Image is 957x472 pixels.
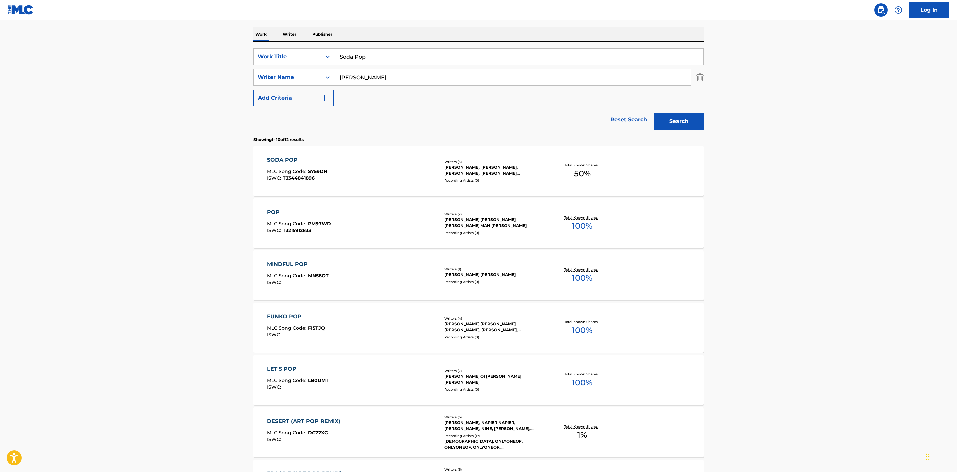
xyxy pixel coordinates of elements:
span: ISWC : [267,436,283,442]
div: Writers ( 2 ) [444,368,545,373]
span: S759DN [308,168,327,174]
a: LET'S POPMLC Song Code:LB0UMTISWC:Writers (2)[PERSON_NAME] OI [PERSON_NAME] [PERSON_NAME]Recordin... [253,355,704,405]
p: Writer [281,27,298,41]
a: FUNKO POPMLC Song Code:FI5TJQISWC:Writers (4)[PERSON_NAME] [PERSON_NAME] [PERSON_NAME], [PERSON_N... [253,303,704,353]
div: SODA POP [267,156,327,164]
p: Total Known Shares: [564,319,600,324]
div: Recording Artists ( 0 ) [444,178,545,183]
button: Search [654,113,704,130]
span: FI5TJQ [308,325,325,331]
span: ISWC : [267,332,283,338]
a: POPMLC Song Code:PM97WDISWC:T3215912833Writers (2)[PERSON_NAME] [PERSON_NAME] [PERSON_NAME] MAN [... [253,198,704,248]
p: Total Known Shares: [564,163,600,168]
div: [PERSON_NAME] [PERSON_NAME] [444,272,545,278]
div: Work Title [258,53,318,61]
span: 100 % [572,324,592,336]
a: Public Search [874,3,888,17]
div: Writers ( 5 ) [444,159,545,164]
img: search [877,6,885,14]
span: ISWC : [267,227,283,233]
div: FUNKO POP [267,313,325,321]
span: PM97WD [308,221,331,227]
p: Total Known Shares: [564,424,600,429]
div: DESERT (ART POP REMIX) [267,417,344,425]
div: Writers ( 6 ) [444,467,545,472]
div: Recording Artists ( 0 ) [444,335,545,340]
p: Work [253,27,269,41]
div: [PERSON_NAME] OI [PERSON_NAME] [PERSON_NAME] [444,373,545,385]
img: Delete Criterion [696,69,704,86]
a: MINDFUL POPMLC Song Code:MN58OTISWC:Writers (1)[PERSON_NAME] [PERSON_NAME]Recording Artists (0)To... [253,250,704,300]
span: T3215912833 [283,227,311,233]
p: Showing 1 - 10 of 12 results [253,137,304,143]
div: MINDFUL POP [267,260,329,268]
span: LB0UMT [308,377,329,383]
div: Recording Artists ( 0 ) [444,387,545,392]
p: Publisher [310,27,334,41]
div: [PERSON_NAME] [PERSON_NAME] [PERSON_NAME], [PERSON_NAME], [PERSON_NAME] [444,321,545,333]
p: Total Known Shares: [564,372,600,377]
div: POP [267,208,331,216]
p: Total Known Shares: [564,267,600,272]
a: SODA POPMLC Song Code:S759DNISWC:T3344841896Writers (5)[PERSON_NAME], [PERSON_NAME], [PERSON_NAME... [253,146,704,196]
form: Search Form [253,48,704,133]
span: ISWC : [267,279,283,285]
div: [PERSON_NAME], NAP!ER NAP!ER, [PERSON_NAME], NINE, [PERSON_NAME], [PERSON_NAME] [444,420,545,432]
div: [DEMOGRAPHIC_DATA], ONLYONEOF, ONLYONEOF, ONLYONEOF, [DEMOGRAPHIC_DATA] [444,438,545,450]
div: Recording Artists ( 0 ) [444,279,545,284]
a: Log In [909,2,949,18]
span: ISWC : [267,384,283,390]
p: Total Known Shares: [564,215,600,220]
div: Drag [926,447,930,467]
img: MLC Logo [8,5,34,15]
span: T3344841896 [283,175,315,181]
div: Writers ( 6 ) [444,415,545,420]
span: MN58OT [308,273,329,279]
button: Add Criteria [253,90,334,106]
div: Writer Name [258,73,318,81]
div: [PERSON_NAME] [PERSON_NAME] [PERSON_NAME] MAN [PERSON_NAME] [444,217,545,229]
div: [PERSON_NAME], [PERSON_NAME], [PERSON_NAME], [PERSON_NAME] [PERSON_NAME], [PERSON_NAME] [444,164,545,176]
span: MLC Song Code : [267,168,308,174]
a: Reset Search [607,112,650,127]
div: Writers ( 2 ) [444,212,545,217]
span: 50 % [574,168,591,180]
img: 9d2ae6d4665cec9f34b9.svg [321,94,329,102]
div: Help [892,3,905,17]
span: MLC Song Code : [267,325,308,331]
span: DC72XG [308,430,328,436]
div: Writers ( 1 ) [444,267,545,272]
span: MLC Song Code : [267,377,308,383]
span: MLC Song Code : [267,221,308,227]
span: 100 % [572,377,592,389]
div: Recording Artists ( 0 ) [444,230,545,235]
a: DESERT (ART POP REMIX)MLC Song Code:DC72XGISWC:Writers (6)[PERSON_NAME], NAP!ER NAP!ER, [PERSON_N... [253,407,704,457]
span: 100 % [572,272,592,284]
span: MLC Song Code : [267,273,308,279]
span: 100 % [572,220,592,232]
span: MLC Song Code : [267,430,308,436]
iframe: Chat Widget [924,440,957,472]
div: Writers ( 4 ) [444,316,545,321]
span: ISWC : [267,175,283,181]
div: Recording Artists ( 17 ) [444,433,545,438]
div: LET'S POP [267,365,329,373]
span: 1 % [577,429,587,441]
img: help [894,6,902,14]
